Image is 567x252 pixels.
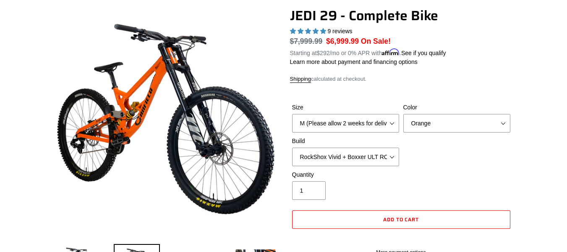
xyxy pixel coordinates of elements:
[316,50,329,56] span: $292
[290,76,311,83] a: Shipping
[290,8,512,24] h1: JEDI 29 - Complete Bike
[401,50,446,56] a: See if you qualify - Learn more about Affirm Financing (opens in modal)
[292,210,510,229] button: Add to cart
[403,103,510,112] label: Color
[290,37,323,45] s: $7,999.99
[290,58,418,65] a: Learn more about payment and financing options
[290,28,328,34] span: 5.00 stars
[290,75,512,83] div: calculated at checkout.
[290,47,446,58] p: Starting at /mo or 0% APR with .
[361,36,391,47] span: On Sale!
[292,137,399,146] label: Build
[292,103,399,112] label: Size
[383,215,419,223] span: Add to cart
[326,37,359,45] span: $6,999.99
[292,170,399,179] label: Quantity
[382,48,400,56] span: Affirm
[327,28,352,34] span: 9 reviews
